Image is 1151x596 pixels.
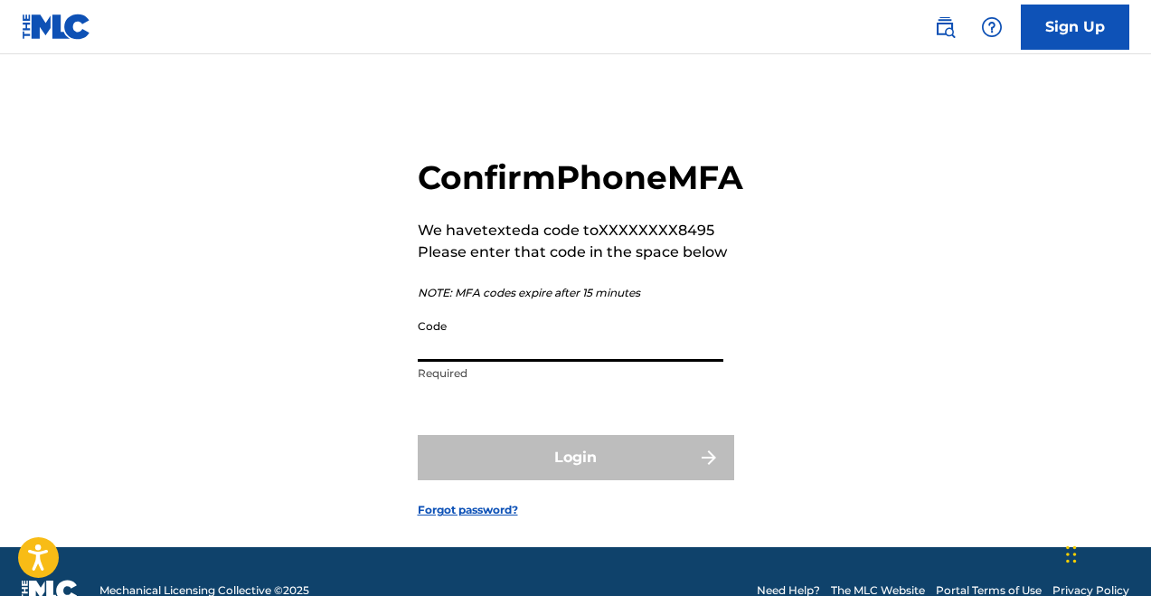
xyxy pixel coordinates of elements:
img: search [934,16,956,38]
a: Public Search [927,9,963,45]
p: NOTE: MFA codes expire after 15 minutes [418,285,743,301]
img: help [981,16,1003,38]
div: Drag [1066,527,1077,582]
a: Sign Up [1021,5,1129,50]
p: Please enter that code in the space below [418,241,743,263]
img: MLC Logo [22,14,91,40]
iframe: Chat Widget [1061,509,1151,596]
div: Help [974,9,1010,45]
h2: Confirm Phone MFA [418,157,743,198]
a: Forgot password? [418,502,518,518]
p: Required [418,365,723,382]
p: We have texted a code to XXXXXXXX8495 [418,220,743,241]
